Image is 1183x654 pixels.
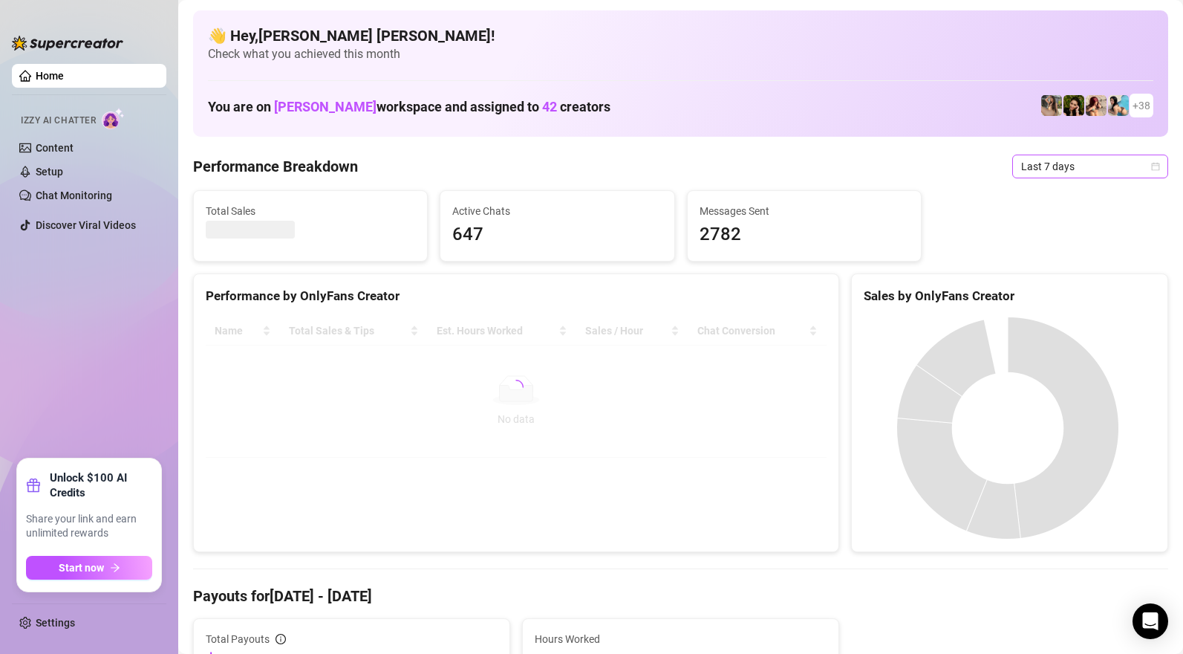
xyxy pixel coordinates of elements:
span: arrow-right [110,563,120,573]
span: Active Chats [452,203,662,219]
span: 647 [452,221,662,249]
span: loading [506,378,526,397]
h4: Payouts for [DATE] - [DATE] [193,586,1168,606]
span: Izzy AI Chatter [21,114,96,128]
span: Check what you achieved this month [208,46,1153,62]
span: Share your link and earn unlimited rewards [26,512,152,541]
strong: Unlock $100 AI Credits [50,470,152,500]
span: Last 7 days [1021,155,1159,178]
div: Performance by OnlyFans Creator [206,286,827,306]
a: Setup [36,166,63,178]
img: logo-BBDzfeDw.svg [12,36,123,51]
span: Total Payouts [206,631,270,647]
div: Open Intercom Messenger [1133,603,1168,639]
img: emilylou (@emilyylouu) [1041,95,1062,116]
span: [PERSON_NAME] [274,99,377,114]
a: Content [36,142,74,154]
div: Sales by OnlyFans Creator [864,286,1156,306]
span: Messages Sent [700,203,909,219]
span: info-circle [276,634,286,644]
a: Chat Monitoring [36,190,112,201]
h4: Performance Breakdown [193,156,358,177]
span: gift [26,478,41,493]
a: Discover Viral Videos [36,219,136,231]
img: North (@northnattvip) [1108,95,1129,116]
h1: You are on workspace and assigned to creators [208,99,610,115]
img: AI Chatter [102,108,125,129]
span: Start now [59,562,104,574]
h4: 👋 Hey, [PERSON_NAME] [PERSON_NAME] ! [208,25,1153,46]
span: 42 [542,99,557,114]
a: Home [36,70,64,82]
span: + 38 [1133,97,1150,114]
span: Hours Worked [535,631,827,647]
img: North (@northnattfree) [1086,95,1107,116]
img: playfuldimples (@playfuldimples) [1063,95,1084,116]
span: Total Sales [206,203,415,219]
span: calendar [1151,162,1160,171]
button: Start nowarrow-right [26,556,152,580]
a: Settings [36,617,75,629]
span: 2782 [700,221,909,249]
